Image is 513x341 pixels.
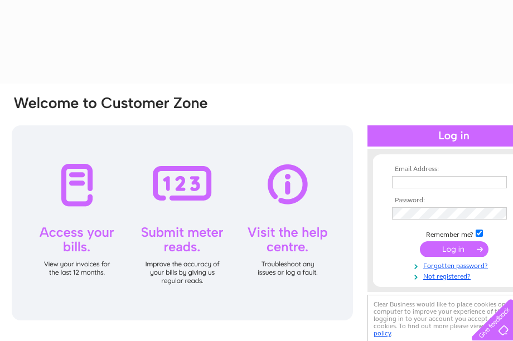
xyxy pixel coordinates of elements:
input: Submit [420,241,488,257]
